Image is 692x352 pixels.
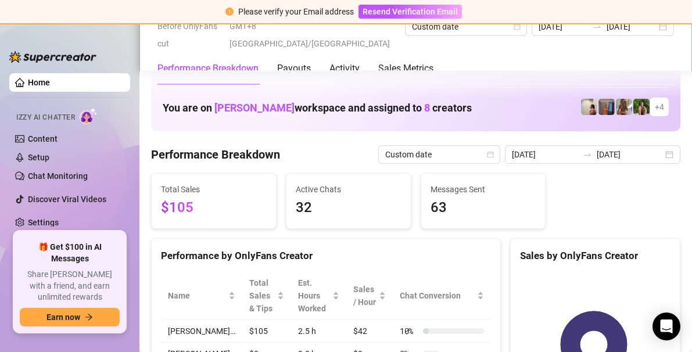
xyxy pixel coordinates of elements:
[358,5,462,19] button: Resend Verification Email
[28,195,106,204] a: Discover Viral Videos
[28,78,50,87] a: Home
[28,218,59,227] a: Settings
[593,22,602,31] span: swap-right
[378,62,433,76] div: Sales Metrics
[581,99,597,115] img: Ralphy
[346,272,393,320] th: Sales / Hour
[230,17,398,52] span: GMT+8 [GEOGRAPHIC_DATA]/[GEOGRAPHIC_DATA]
[296,197,401,219] span: 32
[9,51,96,63] img: logo-BBDzfeDw.svg
[539,20,589,33] input: Start date
[163,102,472,114] h1: You are on workspace and assigned to creators
[151,146,280,163] h4: Performance Breakdown
[400,325,418,337] span: 10 %
[20,242,120,264] span: 🎁 Get $100 in AI Messages
[431,197,536,219] span: 63
[583,150,592,159] span: swap-right
[161,197,267,219] span: $105
[80,107,98,124] img: AI Chatter
[16,112,75,123] span: Izzy AI Chatter
[296,183,401,196] span: Active Chats
[520,248,671,264] div: Sales by OnlyFans Creator
[291,320,346,343] td: 2.5 h
[28,171,88,181] a: Chat Monitoring
[412,18,520,35] span: Custom date
[161,248,491,264] div: Performance by OnlyFans Creator
[28,153,49,162] a: Setup
[616,99,632,115] img: Nathaniel
[238,5,354,18] div: Please verify your Email address
[157,62,259,76] div: Performance Breakdown
[225,8,234,16] span: exclamation-circle
[512,148,578,161] input: Start date
[385,146,493,163] span: Custom date
[652,313,680,340] div: Open Intercom Messenger
[46,313,80,322] span: Earn now
[157,17,223,52] span: Before OnlyFans cut
[28,134,58,143] a: Content
[277,62,311,76] div: Payouts
[161,183,267,196] span: Total Sales
[363,7,458,16] span: Resend Verification Email
[346,320,393,343] td: $42
[329,62,360,76] div: Activity
[598,99,615,115] img: Wayne
[353,283,377,308] span: Sales / Hour
[607,20,657,33] input: End date
[633,99,650,115] img: Nathaniel
[400,289,475,302] span: Chat Conversion
[298,276,330,315] div: Est. Hours Worked
[424,102,430,114] span: 8
[85,313,93,321] span: arrow-right
[242,272,291,320] th: Total Sales & Tips
[597,148,663,161] input: End date
[593,22,602,31] span: to
[20,269,120,303] span: Share [PERSON_NAME] with a friend, and earn unlimited rewards
[161,272,242,320] th: Name
[393,272,491,320] th: Chat Conversion
[431,183,536,196] span: Messages Sent
[168,289,226,302] span: Name
[161,320,242,343] td: [PERSON_NAME]…
[514,23,521,30] span: calendar
[487,151,494,158] span: calendar
[242,320,291,343] td: $105
[249,276,275,315] span: Total Sales & Tips
[20,308,120,326] button: Earn nowarrow-right
[655,100,664,113] span: + 4
[214,102,295,114] span: [PERSON_NAME]
[583,150,592,159] span: to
